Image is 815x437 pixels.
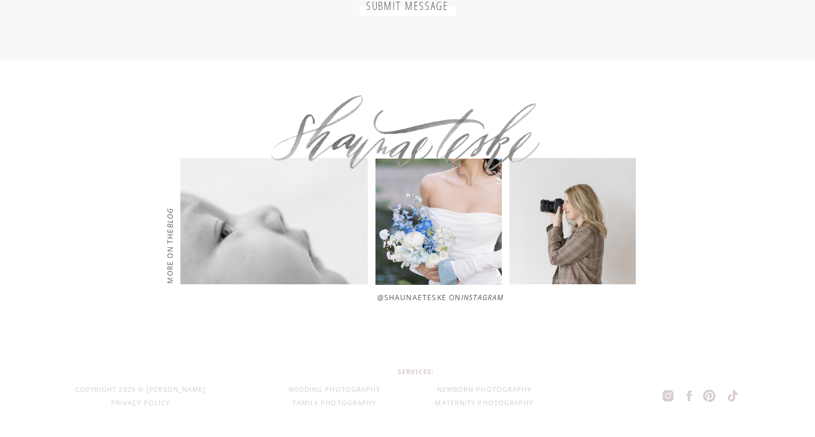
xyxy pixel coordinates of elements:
div: copyright 2025 © [PERSON_NAME] [73,384,209,397]
a: more on theblog [163,160,175,284]
a: wedding photography [266,384,403,397]
a: Privacy Policy [110,397,171,411]
a: Maternity Photography [416,397,553,411]
a: Newborn photography [416,384,553,397]
a: @shaunaeteske onInstagram [377,291,608,302]
a: family photography [266,397,403,411]
p: more on the [163,160,175,284]
i: blog [165,207,175,228]
i: Instagram [461,293,504,302]
b: services: [398,367,434,376]
p: @shaunaeteske on [377,291,608,302]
